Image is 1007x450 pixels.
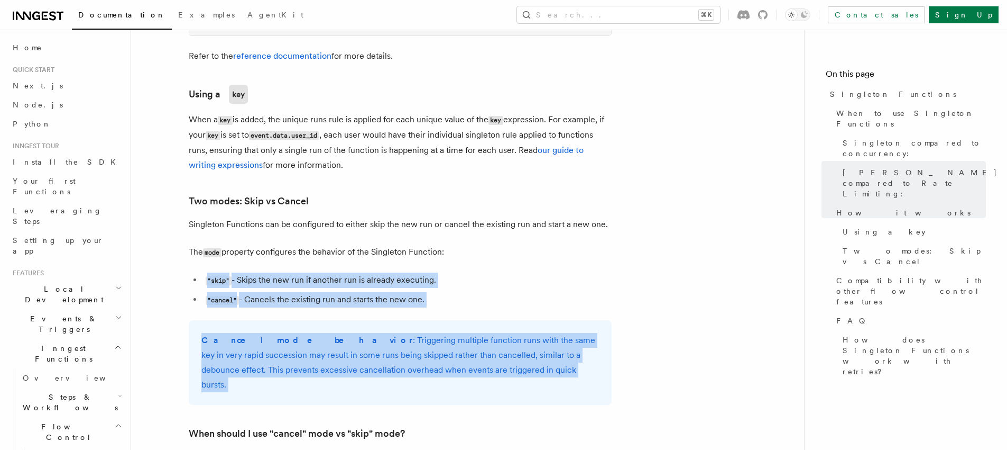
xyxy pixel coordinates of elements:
button: Inngest Functions [8,339,124,368]
code: "cancel" [206,296,239,305]
p: The property configures the behavior of the Singleton Function: [189,245,612,260]
span: Node.js [13,101,63,109]
span: Home [13,42,42,53]
span: Features [8,269,44,277]
a: Overview [19,368,124,388]
span: AgentKit [247,11,303,19]
a: Leveraging Steps [8,201,124,231]
a: Sign Up [929,6,999,23]
a: Contact sales [828,6,925,23]
a: Two modes: Skip vs Cancel [838,241,986,271]
a: When should I use "cancel" mode vs "skip" mode? [189,426,405,441]
span: How it works [836,208,971,218]
code: mode [203,248,221,257]
code: "skip" [206,276,232,285]
span: Python [13,120,51,128]
code: key [488,116,503,125]
span: Quick start [8,66,54,74]
span: Singleton compared to concurrency: [843,138,986,159]
a: Examples [172,3,241,29]
span: Local Development [8,284,115,305]
span: Singleton Functions [830,89,956,100]
a: AgentKit [241,3,310,29]
a: When to use Singleton Functions [832,104,986,133]
span: Next.js [13,82,63,90]
li: - Skips the new run if another run is already executing. [202,273,612,288]
p: Refer to the for more details. [189,49,612,64]
a: Using akey [189,85,248,104]
code: event.data.user_id [249,131,319,140]
span: Flow Control [19,421,115,443]
a: Install the SDK [8,152,124,172]
a: Documentation [72,3,172,30]
code: key [229,85,248,104]
a: How it works [832,203,986,222]
a: Python [8,114,124,133]
a: Singleton compared to concurrency: [838,133,986,163]
button: Toggle dark mode [785,8,810,21]
span: Inngest tour [8,142,59,150]
button: Steps & Workflows [19,388,124,417]
span: Documentation [78,11,165,19]
button: Search...⌘K [517,6,720,23]
a: Singleton Functions [826,85,986,104]
span: Two modes: Skip vs Cancel [843,246,986,267]
h4: On this page [826,68,986,85]
button: Local Development [8,280,124,309]
span: Setting up your app [13,236,104,255]
a: Your first Functions [8,172,124,201]
span: Events & Triggers [8,313,115,335]
a: Compatibility with other flow control features [832,271,986,311]
span: Using a key [843,227,926,237]
p: When a is added, the unique runs rule is applied for each unique value of the expression. For exa... [189,112,612,173]
a: FAQ [832,311,986,330]
kbd: ⌘K [699,10,714,20]
code: key [218,116,233,125]
a: Node.js [8,95,124,114]
span: Compatibility with other flow control features [836,275,986,307]
button: Flow Control [19,417,124,447]
span: FAQ [836,316,871,326]
span: Examples [178,11,235,19]
span: How does Singleton Functions work with retries? [843,335,986,377]
li: - Cancels the existing run and starts the new one. [202,292,612,308]
a: Next.js [8,76,124,95]
strong: Cancel mode behavior [201,335,413,345]
span: Leveraging Steps [13,206,102,226]
a: Two modes: Skip vs Cancel [189,194,309,209]
span: Steps & Workflows [19,392,118,413]
span: When to use Singleton Functions [836,108,986,129]
a: Setting up your app [8,231,124,260]
span: [PERSON_NAME] compared to Rate Limiting: [843,167,997,199]
a: [PERSON_NAME] compared to Rate Limiting: [838,163,986,203]
a: Home [8,38,124,57]
a: reference documentation [233,51,331,61]
button: Events & Triggers [8,309,124,339]
span: Your first Functions [13,177,76,196]
p: : Triggering multiple function runs with the same key in very rapid succession may result in some... [201,333,599,392]
a: Using a key [838,222,986,241]
span: Install the SDK [13,158,122,166]
p: Singleton Functions can be configured to either skip the new run or cancel the existing run and s... [189,217,612,232]
a: How does Singleton Functions work with retries? [838,330,986,381]
span: Inngest Functions [8,343,114,364]
code: key [206,131,220,140]
span: Overview [23,374,132,382]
